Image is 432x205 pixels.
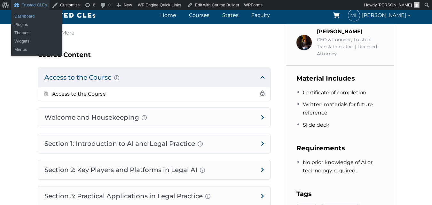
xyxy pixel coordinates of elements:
[159,11,178,20] a: Home
[362,11,411,20] span: [PERSON_NAME]
[296,189,384,199] h3: Tags
[303,158,384,175] span: No prior knowledge of AI or technology required.
[11,29,62,37] a: Themes
[303,100,384,117] span: Written materials for future reference
[303,89,366,97] span: Certificate of completion
[296,143,384,153] h3: Requirements
[296,73,384,83] h3: Material Includes
[38,134,270,153] h4: Section 1: Introduction to AI and Legal Practice
[378,3,412,7] span: [PERSON_NAME]
[11,27,62,56] ul: Trusted CLEs
[296,35,312,50] img: Richard Estevez
[52,90,106,98] h5: Access to the Course
[221,11,240,20] a: States
[38,108,270,127] h4: Welcome and Housekeeping
[187,11,211,20] a: Courses
[38,160,270,179] h4: Section 2: Key Players and Platforms in Legal AI
[38,50,271,60] h3: Course Content
[38,68,270,87] h4: Access to the Course
[11,10,62,31] ul: Trusted CLEs
[11,12,62,20] a: Dashboard
[348,10,360,21] span: ML
[11,37,62,45] a: Widgets
[317,36,384,58] div: CEO & Founder, Trusted Translations, Inc. | Licensed Attorney
[250,11,271,20] a: Faculty
[317,28,363,35] a: [PERSON_NAME]
[11,45,62,54] a: Menus
[11,20,62,29] a: Plugins
[303,121,329,129] span: Slide deck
